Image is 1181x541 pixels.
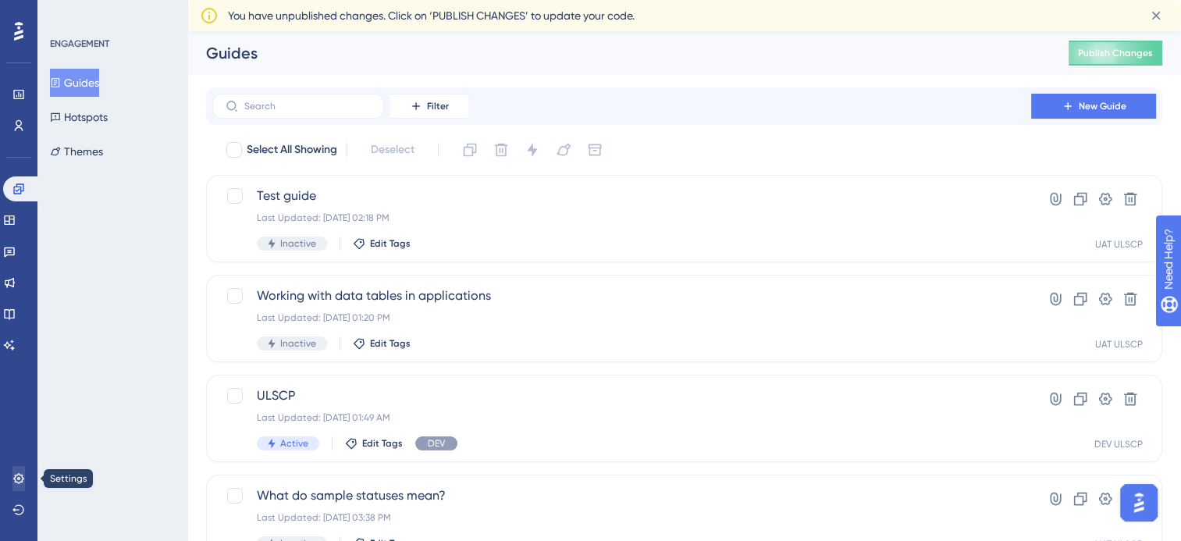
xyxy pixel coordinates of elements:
button: New Guide [1031,94,1156,119]
span: Inactive [280,337,316,350]
button: Edit Tags [345,437,403,450]
div: UAT ULSCP [1095,238,1143,251]
span: New Guide [1079,100,1126,112]
span: Test guide [257,187,987,205]
input: Search [244,101,371,112]
span: Filter [427,100,449,112]
span: Publish Changes [1078,47,1153,59]
span: Need Help? [37,4,98,23]
button: Edit Tags [353,337,411,350]
div: Guides [206,42,1030,64]
iframe: UserGuiding AI Assistant Launcher [1115,479,1162,526]
div: UAT ULSCP [1095,338,1143,351]
div: ENGAGEMENT [50,37,109,50]
span: Edit Tags [370,237,411,250]
button: Hotspots [50,103,108,131]
span: Edit Tags [362,437,403,450]
div: DEV ULSCP [1094,438,1143,450]
button: Deselect [357,136,429,164]
span: What do sample statuses mean? [257,486,987,505]
span: ULSCP [257,386,987,405]
span: Inactive [280,237,316,250]
button: Guides [50,69,99,97]
span: Select All Showing [247,141,337,159]
button: Edit Tags [353,237,411,250]
span: Active [280,437,308,450]
button: Themes [50,137,103,166]
span: Edit Tags [370,337,411,350]
span: DEV [428,437,445,450]
div: Last Updated: [DATE] 01:49 AM [257,411,987,424]
button: Publish Changes [1069,41,1162,66]
div: Last Updated: [DATE] 03:38 PM [257,511,987,524]
span: Working with data tables in applications [257,287,987,305]
div: Last Updated: [DATE] 01:20 PM [257,311,987,324]
div: Last Updated: [DATE] 02:18 PM [257,212,987,224]
span: You have unpublished changes. Click on ‘PUBLISH CHANGES’ to update your code. [228,6,635,25]
button: Filter [390,94,468,119]
span: Deselect [371,141,414,159]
